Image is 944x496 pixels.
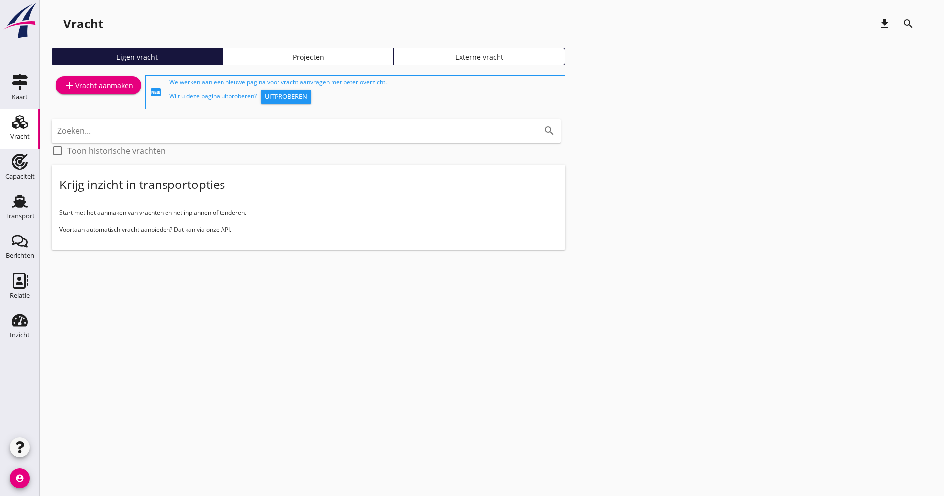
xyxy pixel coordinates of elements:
div: Relatie [10,292,30,299]
div: Vracht [63,16,103,32]
a: Eigen vracht [52,48,223,65]
i: add [63,79,75,91]
p: Voortaan automatisch vracht aanbieden? Dat kan via onze API. [59,225,557,234]
div: Kaart [12,94,28,100]
a: Externe vracht [394,48,565,65]
a: Vracht aanmaken [56,76,141,94]
img: logo-small.a267ee39.svg [2,2,38,39]
div: Vracht aanmaken [63,79,133,91]
div: Eigen vracht [56,52,219,62]
div: Capaciteit [5,173,35,180]
div: Projecten [227,52,390,62]
div: We werken aan een nieuwe pagina voor vracht aanvragen met beter overzicht. Wilt u deze pagina uit... [169,78,561,107]
div: Transport [5,213,35,219]
i: account_circle [10,468,30,488]
input: Zoeken... [57,123,527,139]
i: download [879,18,890,30]
div: Externe vracht [398,52,561,62]
i: search [543,125,555,137]
div: Inzicht [10,332,30,338]
i: fiber_new [150,86,162,98]
label: Toon historische vrachten [67,146,166,156]
div: Krijg inzicht in transportopties [59,177,225,192]
a: Projecten [223,48,394,65]
i: search [902,18,914,30]
div: Uitproberen [265,92,307,102]
div: Vracht [10,133,30,140]
p: Start met het aanmaken van vrachten en het inplannen of tenderen. [59,208,557,217]
button: Uitproberen [261,90,311,104]
div: Berichten [6,252,34,259]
